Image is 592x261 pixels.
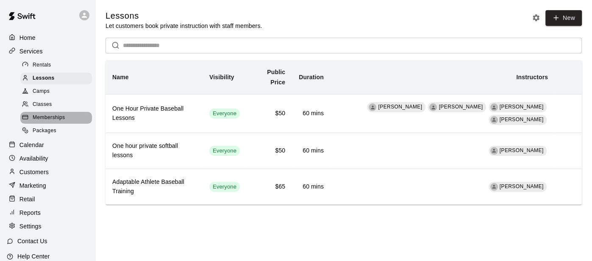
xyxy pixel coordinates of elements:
[500,104,544,110] span: [PERSON_NAME]
[19,168,49,176] p: Customers
[500,117,544,122] span: [PERSON_NAME]
[7,179,89,192] a: Marketing
[7,206,89,219] a: Reports
[20,72,92,84] div: Lessons
[19,154,48,163] p: Availability
[490,116,498,124] div: Bobby Weaver
[7,166,89,178] a: Customers
[490,103,498,111] div: Cris Reynolds
[516,74,548,81] b: Instructors
[545,10,582,26] a: New
[20,59,92,71] div: Rentals
[33,114,65,122] span: Memberships
[112,178,196,196] h6: Adaptable Athlete Baseball Training
[20,125,95,138] a: Packages
[20,72,95,85] a: Lessons
[20,86,92,97] div: Camps
[209,146,240,156] div: This service is visible to all of your customers
[253,109,285,118] h6: $50
[490,183,498,191] div: Eric Harpring
[112,104,196,123] h6: One Hour Private Baseball Lessons
[209,110,240,118] span: Everyone
[20,85,95,98] a: Camps
[17,237,47,245] p: Contact Us
[500,147,544,153] span: [PERSON_NAME]
[112,142,196,160] h6: One hour private softball lessons
[20,111,95,125] a: Memberships
[20,125,92,137] div: Packages
[299,146,324,155] h6: 60 mins
[209,183,240,191] span: Everyone
[20,58,95,72] a: Rentals
[33,100,52,109] span: Classes
[7,31,89,44] a: Home
[209,147,240,155] span: Everyone
[106,60,582,205] table: simple table
[209,108,240,119] div: This service is visible to all of your customers
[429,103,437,111] div: John Rigney
[439,104,483,110] span: [PERSON_NAME]
[19,141,44,149] p: Calendar
[530,11,542,24] button: Lesson settings
[7,152,89,165] a: Availability
[106,22,262,30] p: Let customers book private instruction with staff members.
[19,208,41,217] p: Reports
[19,195,35,203] p: Retail
[490,147,498,155] div: Bobby Weaver
[7,45,89,58] a: Services
[19,181,46,190] p: Marketing
[209,74,234,81] b: Visibility
[7,193,89,205] a: Retail
[20,99,92,111] div: Classes
[378,104,422,110] span: [PERSON_NAME]
[19,222,42,230] p: Settings
[267,69,285,86] b: Public Price
[7,139,89,151] a: Calendar
[19,47,43,56] p: Services
[299,109,324,118] h6: 60 mins
[33,61,51,69] span: Rentals
[369,103,376,111] div: Mike Sefton
[112,74,129,81] b: Name
[20,112,92,124] div: Memberships
[33,74,55,83] span: Lessons
[33,87,50,96] span: Camps
[500,183,544,189] span: [PERSON_NAME]
[20,98,95,111] a: Classes
[299,182,324,192] h6: 60 mins
[209,182,240,192] div: This service is visible to all of your customers
[106,10,262,22] h5: Lessons
[7,220,89,233] a: Settings
[253,146,285,155] h6: $50
[17,252,50,261] p: Help Center
[19,33,36,42] p: Home
[33,127,56,135] span: Packages
[299,74,324,81] b: Duration
[253,182,285,192] h6: $65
